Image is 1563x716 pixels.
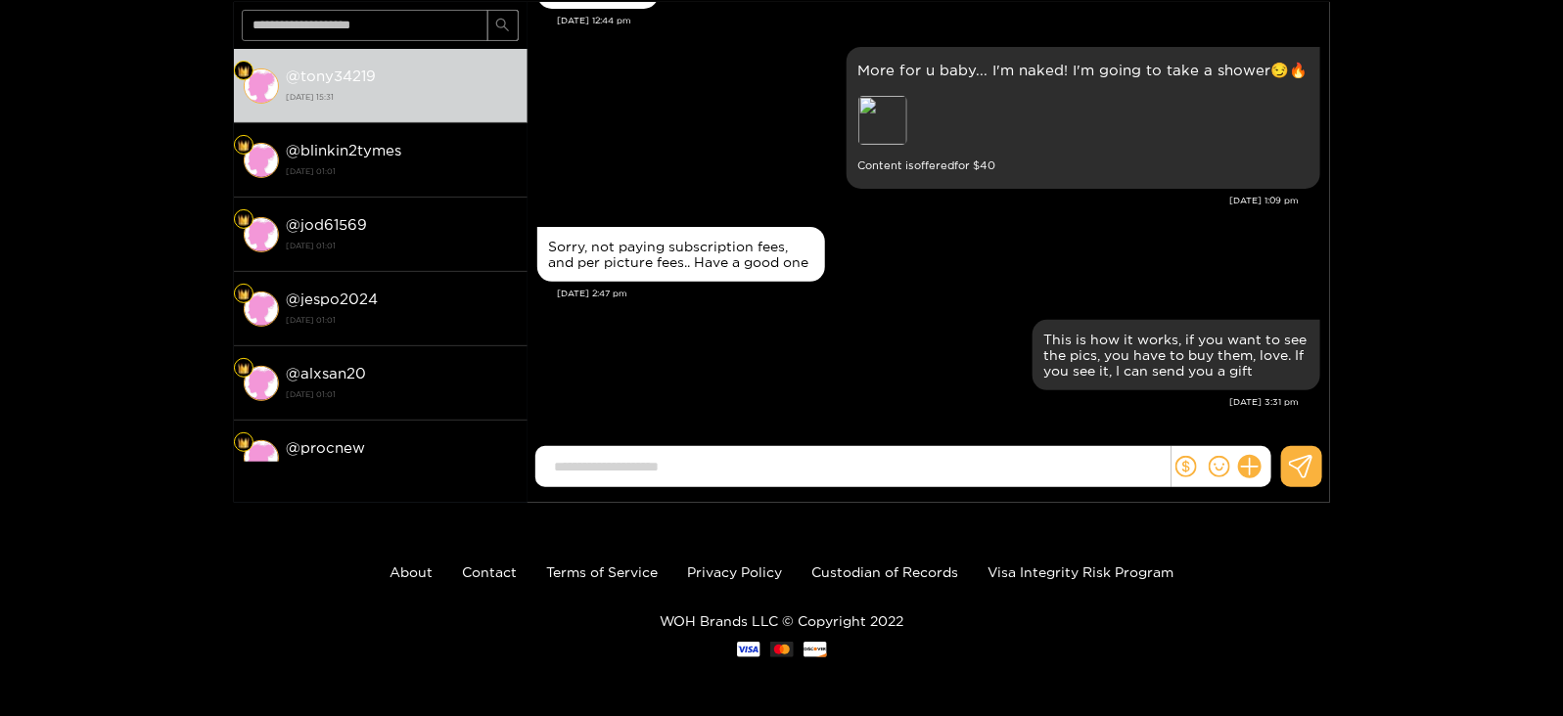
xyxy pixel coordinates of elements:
[537,194,1300,207] div: [DATE] 1:09 pm
[687,564,782,579] a: Privacy Policy
[238,214,250,226] img: Fan Level
[1209,456,1230,477] span: smile
[287,237,518,254] strong: [DATE] 01:01
[558,14,1320,27] div: [DATE] 12:44 pm
[287,385,518,403] strong: [DATE] 01:01
[244,217,279,252] img: conversation
[287,88,518,106] strong: [DATE] 15:31
[244,291,279,327] img: conversation
[537,395,1300,409] div: [DATE] 3:31 pm
[988,564,1173,579] a: Visa Integrity Risk Program
[549,239,813,270] div: Sorry, not paying subscription fees, and per picture fees.. Have a good one
[495,18,510,34] span: search
[287,439,366,456] strong: @ procnew
[1044,332,1309,379] div: This is how it works, if you want to see the pics, you have to buy them, love. If you see it, I c...
[1175,456,1197,477] span: dollar
[462,564,517,579] a: Contact
[287,460,518,477] strong: [DATE] 01:01
[244,143,279,178] img: conversation
[287,216,368,233] strong: @ jod61569
[287,67,377,84] strong: @ tony34219
[238,289,250,300] img: Fan Level
[238,437,250,449] img: Fan Level
[238,66,250,77] img: Fan Level
[858,59,1309,81] p: More for u baby... I'm naked! I'm going to take a shower😏🔥
[238,140,250,152] img: Fan Level
[287,162,518,180] strong: [DATE] 01:01
[287,142,402,158] strong: @ blinkin2tymes
[287,365,367,381] strong: @ alxsan20
[244,440,279,475] img: conversation
[244,366,279,401] img: conversation
[811,564,958,579] a: Custodian of Records
[244,68,279,104] img: conversation
[546,564,658,579] a: Terms of Service
[1172,452,1201,481] button: dollar
[558,287,1320,300] div: [DATE] 2:47 pm
[1033,320,1320,390] div: Oct. 15, 3:31 pm
[537,227,825,282] div: Oct. 15, 2:47 pm
[287,291,379,307] strong: @ jespo2024
[858,155,1309,177] small: Content is offered for $ 40
[287,311,518,329] strong: [DATE] 01:01
[847,47,1320,189] div: Oct. 15, 1:09 pm
[238,363,250,375] img: Fan Level
[487,10,519,41] button: search
[390,564,433,579] a: About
